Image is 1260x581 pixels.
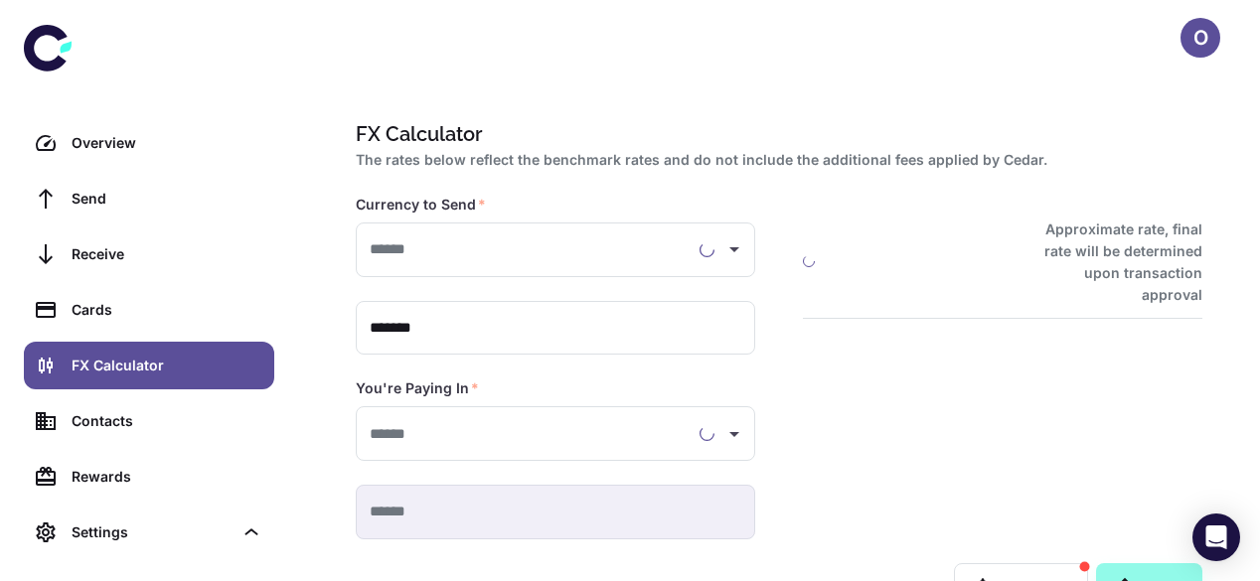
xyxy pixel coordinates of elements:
[72,299,262,321] div: Cards
[720,420,748,448] button: Open
[24,230,274,278] a: Receive
[72,410,262,432] div: Contacts
[72,355,262,376] div: FX Calculator
[24,286,274,334] a: Cards
[1192,513,1240,561] div: Open Intercom Messenger
[72,188,262,210] div: Send
[356,195,486,215] label: Currency to Send
[24,119,274,167] a: Overview
[72,132,262,154] div: Overview
[72,243,262,265] div: Receive
[24,397,274,445] a: Contacts
[356,378,479,398] label: You're Paying In
[72,466,262,488] div: Rewards
[1181,18,1220,58] button: O
[24,342,274,389] a: FX Calculator
[24,453,274,501] a: Rewards
[72,521,233,543] div: Settings
[356,119,1194,149] h1: FX Calculator
[1023,218,1202,306] h6: Approximate rate, final rate will be determined upon transaction approval
[720,235,748,263] button: Open
[24,508,274,556] div: Settings
[24,175,274,222] a: Send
